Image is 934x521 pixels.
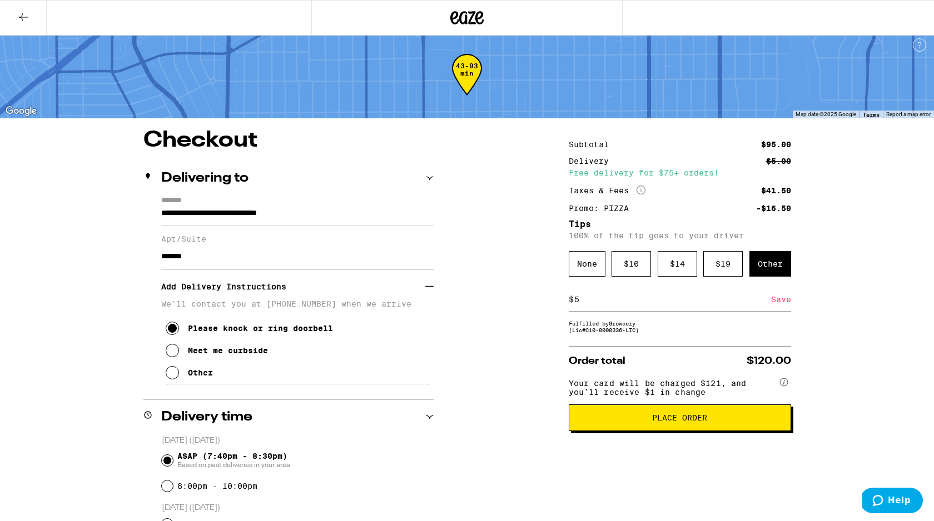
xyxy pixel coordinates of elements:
[569,141,617,148] div: Subtotal
[886,111,931,117] a: Report a map error
[452,62,482,104] div: 43-93 min
[162,435,434,446] p: [DATE] ([DATE])
[3,104,39,118] a: Open this area in Google Maps (opens a new window)
[188,346,268,355] div: Meet me curbside
[761,187,791,194] div: $41.50
[796,111,856,117] span: Map data ©2025 Google
[569,220,791,229] h5: Tips
[771,287,791,312] div: Save
[569,356,625,366] span: Order total
[143,129,434,152] h1: Checkout
[161,410,252,424] h2: Delivery time
[161,299,434,308] p: We'll contact you at [PHONE_NUMBER] when we arrive
[3,104,39,118] img: Google
[749,251,791,277] div: Other
[569,157,617,165] div: Delivery
[569,320,791,333] div: Fulfilled by Growcery (Lic# C10-0000336-LIC )
[612,251,651,277] div: $ 10
[569,204,637,212] div: Promo: PIZZA
[658,251,697,277] div: $ 14
[703,251,743,277] div: $ 19
[188,368,213,377] div: Other
[569,251,605,277] div: None
[161,172,249,185] h2: Delivering to
[177,482,257,490] label: 8:00pm - 10:00pm
[161,274,425,299] h3: Add Delivery Instructions
[188,324,333,333] div: Please knock or ring doorbell
[747,356,791,366] span: $120.00
[569,404,791,431] button: Place Order
[177,452,290,469] span: ASAP (7:40pm - 8:30pm)
[177,460,290,469] span: Based on past deliveries in your area
[166,362,213,384] button: Other
[569,287,574,312] div: $
[162,503,434,513] p: [DATE] ([DATE])
[569,169,791,177] div: Free delivery for $75+ orders!
[569,231,791,240] p: 100% of the tip goes to your driver
[756,204,791,212] div: -$16.50
[761,141,791,148] div: $95.00
[574,294,771,304] input: 0
[569,186,645,196] div: Taxes & Fees
[166,317,333,339] button: Please knock or ring doorbell
[166,339,268,362] button: Meet me curbside
[569,375,778,397] span: Your card will be charged $121, and you’ll receive $1 in change
[161,234,434,243] label: Apt/Suite
[862,488,923,515] iframe: Opens a widget where you can find more information
[652,414,707,422] span: Place Order
[863,111,880,118] a: Terms
[766,157,791,165] div: $5.00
